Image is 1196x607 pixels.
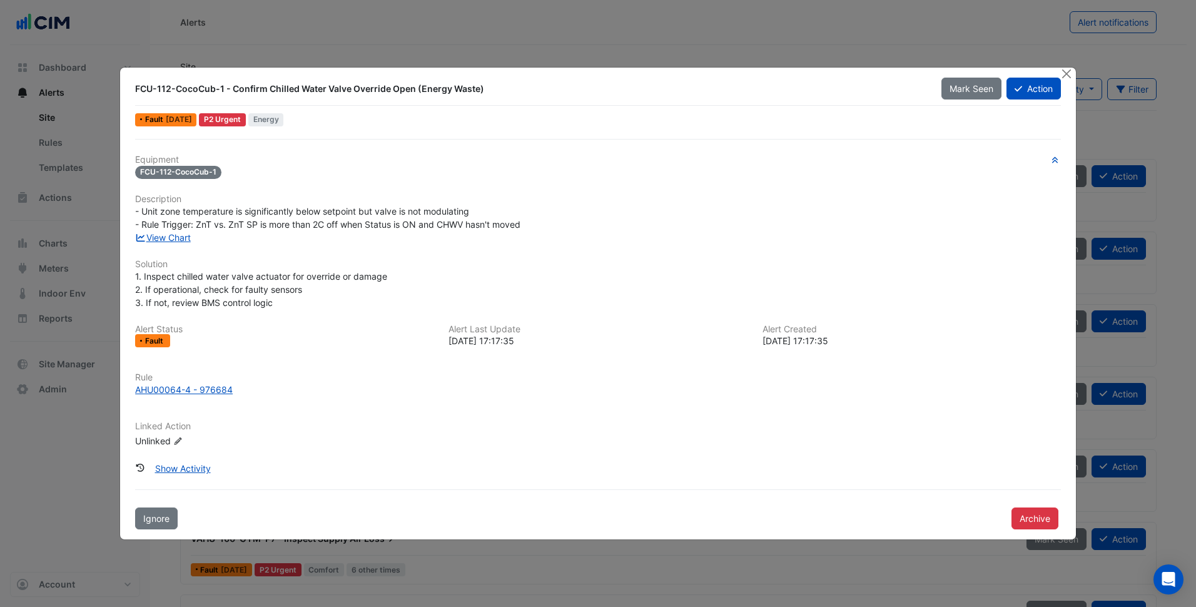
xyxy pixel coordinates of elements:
[135,383,1061,396] a: AHU00064-4 - 976684
[135,155,1061,165] h6: Equipment
[135,166,221,179] span: FCU-112-CocoCub-1
[1006,78,1061,99] button: Action
[143,513,170,524] span: Ignore
[448,324,747,335] h6: Alert Last Update
[1060,68,1073,81] button: Close
[173,437,183,446] fa-icon: Edit Linked Action
[166,115,192,124] span: Wed 30-Jul-2025 17:17 AEST
[199,113,246,126] div: P2 Urgent
[763,334,1061,347] div: [DATE] 17:17:35
[147,457,219,479] button: Show Activity
[135,421,1061,432] h6: Linked Action
[1011,508,1058,529] button: Archive
[135,206,520,230] span: - Unit zone temperature is significantly below setpoint but valve is not modulating - Rule Trigge...
[941,78,1001,99] button: Mark Seen
[145,337,166,345] span: Fault
[135,434,285,447] div: Unlinked
[135,271,387,308] span: 1. Inspect chilled water valve actuator for override or damage 2. If operational, check for fault...
[135,508,178,529] button: Ignore
[135,372,1061,383] h6: Rule
[950,83,993,94] span: Mark Seen
[763,324,1061,335] h6: Alert Created
[248,113,284,126] span: Energy
[135,383,233,396] div: AHU00064-4 - 976684
[135,194,1061,205] h6: Description
[135,83,926,95] div: FCU-112-CocoCub-1 - Confirm Chilled Water Valve Override Open (Energy Waste)
[448,334,747,347] div: [DATE] 17:17:35
[135,259,1061,270] h6: Solution
[135,324,433,335] h6: Alert Status
[135,232,191,243] a: View Chart
[1153,564,1183,594] div: Open Intercom Messenger
[145,116,166,123] span: Fault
